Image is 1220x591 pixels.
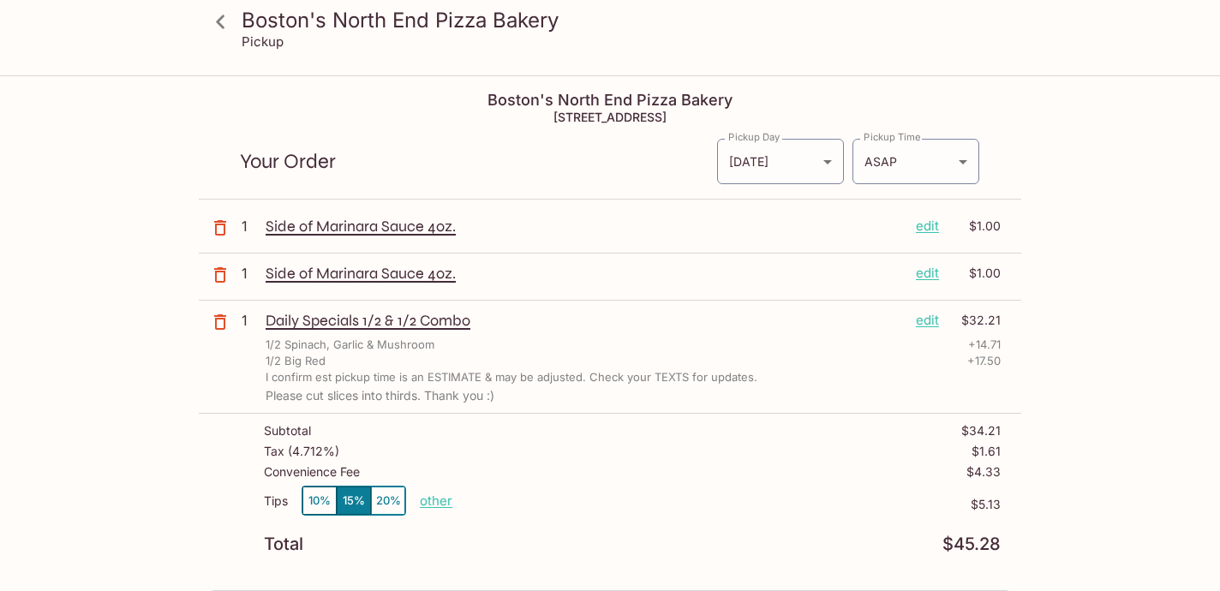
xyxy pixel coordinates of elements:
p: Tips [264,494,288,508]
p: 1 [242,264,259,283]
p: Pickup [242,33,284,50]
p: Your Order [240,153,716,170]
p: + 17.50 [967,353,1001,369]
button: other [420,493,452,509]
p: $4.33 [966,465,1001,479]
p: Convenience Fee [264,465,360,479]
p: Tax ( 4.712% ) [264,445,339,458]
h3: Boston's North End Pizza Bakery [242,7,1008,33]
h5: [STREET_ADDRESS] [199,110,1021,124]
p: Subtotal [264,424,311,438]
p: Side of Marinara Sauce 4oz. [266,217,902,236]
p: $32.21 [949,311,1001,330]
p: $1.00 [949,217,1001,236]
p: 1/2 Spinach, Garlic & Mushroom [266,337,434,353]
div: [DATE] [717,139,844,184]
p: edit [916,217,939,236]
p: edit [916,311,939,330]
p: edit [916,264,939,283]
p: I confirm est pickup time is an ESTIMATE & may be adjusted. Check your TEXTS for updates. [266,369,757,385]
p: Please cut slices into thirds. Thank you :) [266,389,1001,403]
p: + 14.71 [968,337,1001,353]
p: $1.00 [949,264,1001,283]
button: 10% [302,487,337,515]
p: 1/2 Big Red [266,353,326,369]
button: 15% [337,487,371,515]
p: Side of Marinara Sauce 4oz. [266,264,902,283]
p: 1 [242,217,259,236]
p: 1 [242,311,259,330]
label: Pickup Time [864,130,921,144]
p: $1.61 [972,445,1001,458]
p: Total [264,536,303,552]
label: Pickup Day [728,130,780,144]
p: Daily Specials 1/2 & 1/2 Combo [266,311,902,330]
button: 20% [371,487,405,515]
p: $5.13 [452,498,1001,511]
div: ASAP [852,139,979,184]
p: $45.28 [942,536,1001,552]
p: $34.21 [961,424,1001,438]
h4: Boston's North End Pizza Bakery [199,91,1021,110]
